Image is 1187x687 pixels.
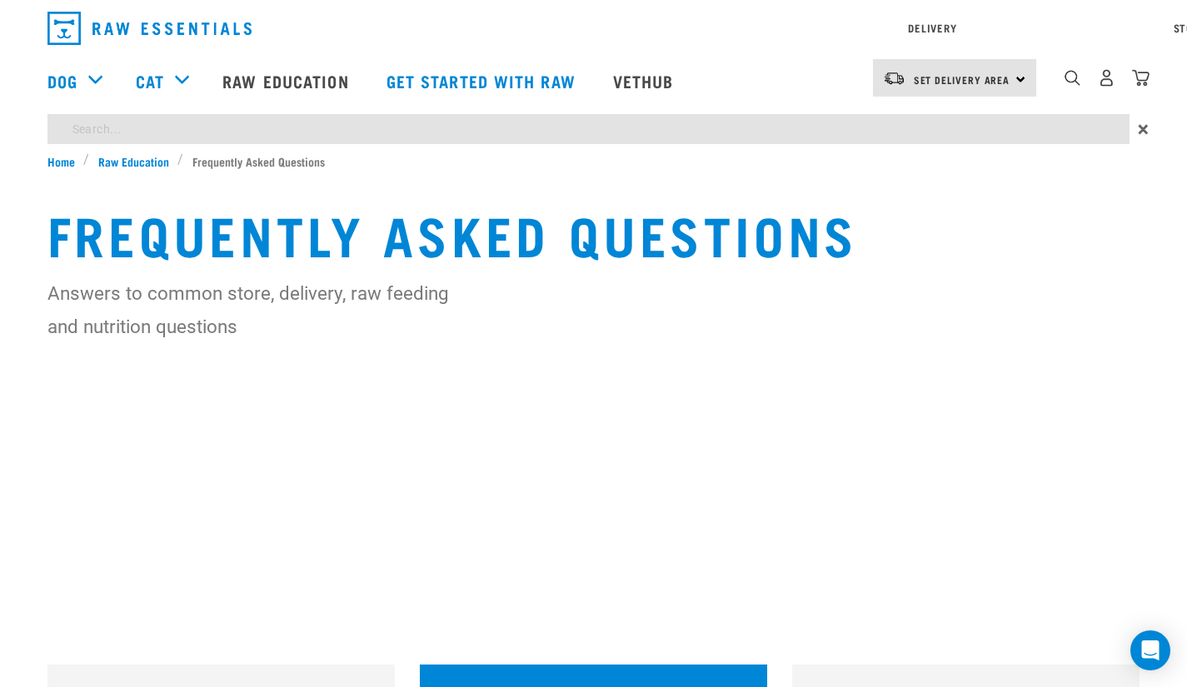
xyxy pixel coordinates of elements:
[370,47,596,114] a: Get started with Raw
[883,71,905,86] img: van-moving.png
[98,152,169,170] span: Raw Education
[89,152,177,170] a: Raw Education
[47,152,75,170] span: Home
[1065,70,1080,86] img: home-icon-1@2x.png
[136,68,164,93] a: Cat
[47,114,1130,144] input: Search...
[1130,630,1170,670] div: Open Intercom Messenger
[47,276,485,343] p: Answers to common store, delivery, raw feeding and nutrition questions
[914,77,1010,82] span: Set Delivery Area
[1138,114,1149,144] span: ×
[596,47,695,114] a: Vethub
[47,12,252,45] img: Raw Essentials Logo
[47,152,1140,170] nav: breadcrumbs
[908,25,956,31] a: Delivery
[1098,69,1115,87] img: user.png
[34,5,1154,52] nav: dropdown navigation
[206,47,369,114] a: Raw Education
[1132,69,1150,87] img: home-icon@2x.png
[47,203,1140,263] h1: Frequently Asked Questions
[47,152,84,170] a: Home
[47,68,77,93] a: Dog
